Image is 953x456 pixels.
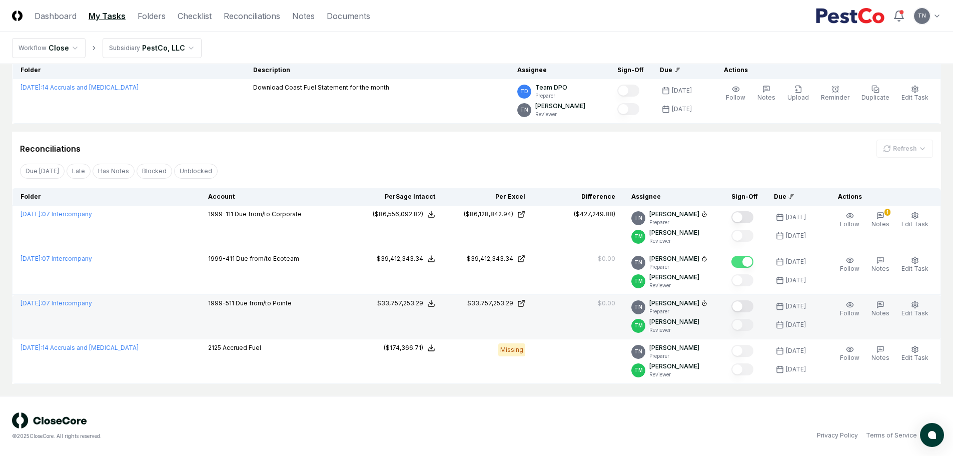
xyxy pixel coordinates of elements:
p: Reviewer [649,237,699,245]
span: TN [634,348,642,355]
p: Download Coast Fuel Statement for the month [253,83,389,92]
th: Sign-Off [723,188,766,206]
div: $0.00 [598,299,615,308]
button: Follow [838,343,861,364]
a: $39,412,343.34 [451,254,525,263]
span: [DATE] : [21,299,42,307]
div: Missing [498,343,525,356]
button: Edit Task [899,210,930,231]
span: Notes [871,354,889,361]
th: Sign-Off [609,62,652,79]
span: TM [634,366,643,374]
span: TN [634,259,642,266]
span: [DATE] : [21,210,42,218]
span: Follow [726,94,745,101]
p: [PERSON_NAME] [649,362,699,371]
div: [DATE] [786,346,806,355]
div: [DATE] [786,320,806,329]
img: logo [12,412,87,428]
span: Edit Task [901,309,928,317]
th: Assignee [509,62,609,79]
button: Edit Task [899,299,930,320]
span: Edit Task [901,265,928,272]
button: Edit Task [899,254,930,275]
div: Due [660,66,700,75]
p: [PERSON_NAME] [649,210,699,219]
div: [DATE] [786,302,806,311]
th: Per Excel [443,188,533,206]
a: [DATE]:07 Intercompany [21,255,92,262]
button: Edit Task [899,343,930,364]
p: Team DPO [535,83,567,92]
p: [PERSON_NAME] [649,273,699,282]
span: Notes [871,220,889,228]
a: $33,757,253.29 [451,299,525,308]
span: Due from/to Pointe [236,299,292,307]
button: Follow [724,83,747,104]
span: TN [520,106,528,114]
p: Reviewer [649,371,699,378]
button: atlas-launcher [920,423,944,447]
button: Mark complete [731,230,753,242]
span: Due from/to Ecoteam [236,255,299,262]
span: Upload [787,94,809,101]
span: [DATE] : [21,344,42,351]
button: Edit Task [899,83,930,104]
div: Actions [830,192,933,201]
span: TM [634,322,643,329]
div: ($86,128,842.94) [464,210,513,219]
span: Edit Task [901,354,928,361]
div: ($174,366.71) [384,343,423,352]
button: Upload [785,83,811,104]
span: 1999-111 [208,210,233,218]
button: Mark complete [617,85,639,97]
div: Workflow [19,44,47,53]
span: TN [634,214,642,222]
div: © 2025 CloseCore. All rights reserved. [12,432,477,440]
a: Documents [327,10,370,22]
div: Account [208,192,345,201]
div: Due [774,192,814,201]
a: Checklist [178,10,212,22]
span: Follow [840,220,859,228]
nav: breadcrumb [12,38,202,58]
p: Reviewer [535,111,585,118]
span: [DATE] : [21,84,42,91]
div: $39,412,343.34 [467,254,513,263]
p: [PERSON_NAME] [649,254,699,263]
span: Duplicate [861,94,889,101]
button: $39,412,343.34 [377,254,435,263]
span: 1999-411 [208,255,235,262]
span: Follow [840,309,859,317]
span: TN [634,303,642,311]
div: 1 [884,209,890,216]
p: [PERSON_NAME] [535,102,585,111]
button: Due Today [20,164,65,179]
a: [DATE]:14 Accruals and [MEDICAL_DATA] [21,344,139,351]
button: Duplicate [859,83,891,104]
div: Actions [716,66,933,75]
a: Privacy Policy [817,431,858,440]
span: TN [918,12,926,20]
span: Edit Task [901,220,928,228]
div: [DATE] [786,213,806,222]
span: Edit Task [901,94,928,101]
button: ($86,556,092.82) [373,210,435,219]
p: Preparer [535,92,567,100]
a: ($86,128,842.94) [451,210,525,219]
button: TN [913,7,931,25]
span: Notes [757,94,775,101]
span: TD [520,88,528,95]
button: Mark complete [731,211,753,223]
span: TM [634,233,643,240]
a: Folders [138,10,166,22]
div: $39,412,343.34 [377,254,423,263]
span: Follow [840,265,859,272]
a: Dashboard [35,10,77,22]
div: $33,757,253.29 [467,299,513,308]
button: Notes [755,83,777,104]
p: Reviewer [649,326,699,334]
button: Late [67,164,91,179]
span: Notes [871,265,889,272]
button: Notes [869,254,891,275]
